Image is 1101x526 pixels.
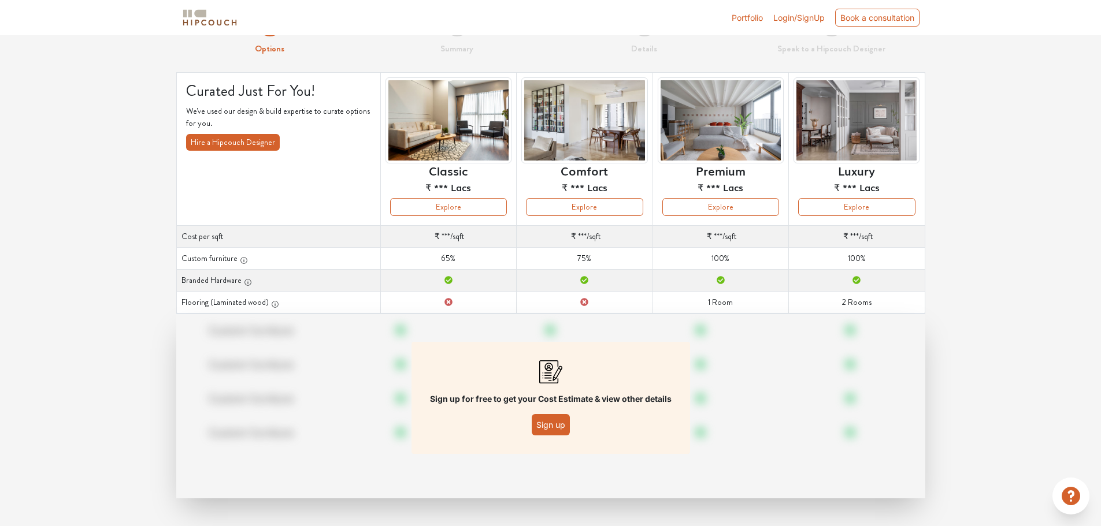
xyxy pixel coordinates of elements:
th: Flooring (Laminated wood) [176,292,380,314]
h4: Curated Just For You! [186,82,371,100]
span: logo-horizontal.svg [181,5,239,31]
th: Cost per sqft [176,226,380,248]
span: Login/SignUp [773,13,825,23]
th: Branded Hardware [176,270,380,292]
td: 2 Rooms [789,292,925,314]
strong: Details [631,42,657,55]
td: 65% [380,248,516,270]
td: /sqft [789,226,925,248]
a: Portfolio [732,12,763,24]
strong: Speak to a Hipcouch Designer [777,42,885,55]
td: 75% [517,248,653,270]
button: Hire a Hipcouch Designer [186,134,280,151]
img: header-preview [521,77,647,163]
h6: Luxury [838,163,875,177]
button: Explore [390,198,507,216]
td: /sqft [517,226,653,248]
img: header-preview [385,77,511,163]
img: header-preview [658,77,784,163]
p: Sign up for free to get your Cost Estimate & view other details [430,393,672,405]
button: Explore [526,198,643,216]
strong: Summary [440,42,473,55]
td: 100% [653,248,788,270]
h6: Premium [696,163,746,177]
th: Custom furniture [176,248,380,270]
img: logo-horizontal.svg [181,8,239,28]
td: /sqft [653,226,788,248]
button: Explore [662,198,779,216]
td: 100% [789,248,925,270]
td: 1 Room [653,292,788,314]
td: /sqft [380,226,516,248]
strong: Options [255,42,284,55]
p: We've used our design & build expertise to curate options for you. [186,105,371,129]
button: Sign up [532,414,570,435]
img: header-preview [794,77,920,163]
div: Book a consultation [835,9,920,27]
h6: Classic [429,163,468,177]
h6: Comfort [561,163,608,177]
button: Explore [798,198,915,216]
